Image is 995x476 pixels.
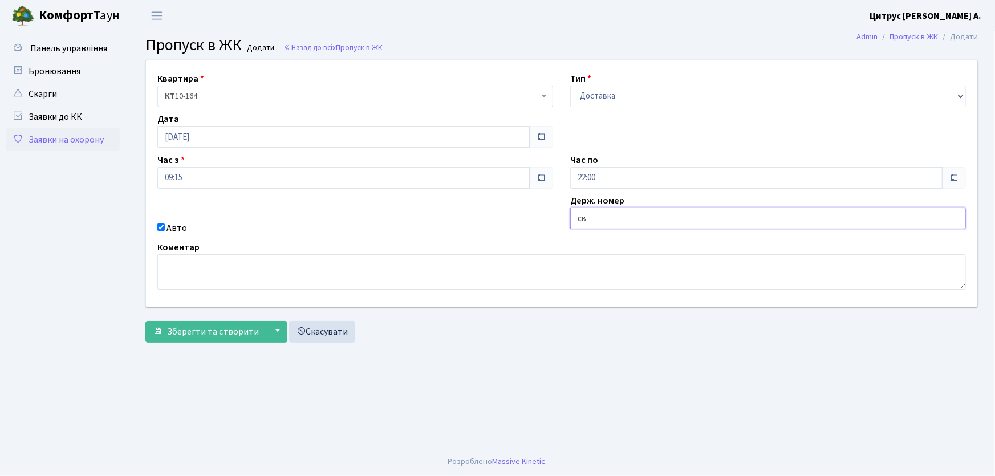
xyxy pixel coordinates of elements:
[870,9,981,23] a: Цитрус [PERSON_NAME] А.
[570,153,598,167] label: Час по
[157,153,185,167] label: Час з
[570,72,591,86] label: Тип
[39,6,120,26] span: Таун
[145,34,242,56] span: Пропуск в ЖК
[938,31,978,43] li: Додати
[448,455,547,468] div: Розроблено .
[289,321,355,343] a: Скасувати
[890,31,938,43] a: Пропуск в ЖК
[856,31,878,43] a: Admin
[157,86,553,107] span: <b>КТ</b>&nbsp;&nbsp;&nbsp;&nbsp;10-164
[6,83,120,105] a: Скарги
[493,455,546,467] a: Massive Kinetic
[166,221,187,235] label: Авто
[145,321,266,343] button: Зберегти та створити
[283,42,383,53] a: Назад до всіхПропуск в ЖК
[245,43,278,53] small: Додати .
[143,6,171,25] button: Переключити навігацію
[165,91,539,102] span: <b>КТ</b>&nbsp;&nbsp;&nbsp;&nbsp;10-164
[39,6,94,25] b: Комфорт
[570,194,624,208] label: Держ. номер
[165,91,175,102] b: КТ
[6,37,120,60] a: Панель управління
[167,326,259,338] span: Зберегти та створити
[6,60,120,83] a: Бронювання
[157,241,200,254] label: Коментар
[11,5,34,27] img: logo.png
[157,112,179,126] label: Дата
[6,128,120,151] a: Заявки на охорону
[6,105,120,128] a: Заявки до КК
[30,42,107,55] span: Панель управління
[336,42,383,53] span: Пропуск в ЖК
[157,72,204,86] label: Квартира
[570,208,966,229] input: AA0001AA
[839,25,995,49] nav: breadcrumb
[870,10,981,22] b: Цитрус [PERSON_NAME] А.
